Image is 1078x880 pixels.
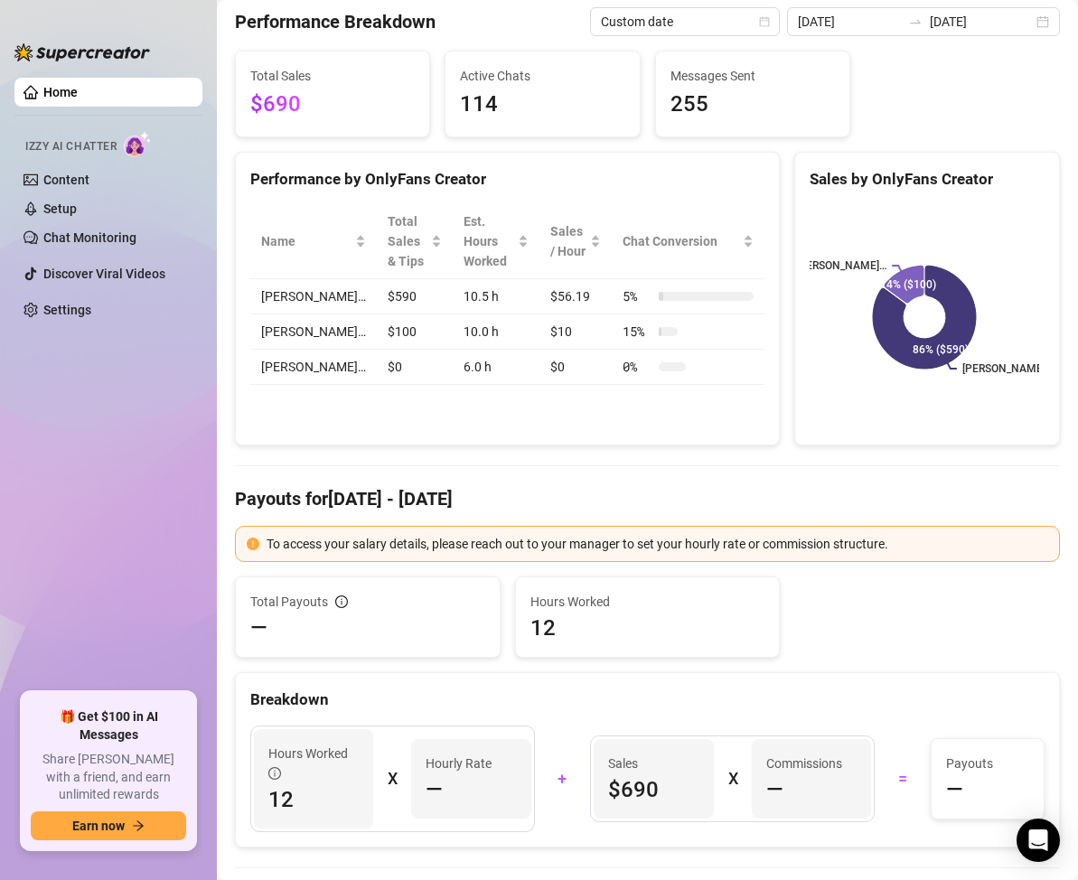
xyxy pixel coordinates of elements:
span: calendar [759,16,770,27]
div: Performance by OnlyFans Creator [250,167,764,192]
span: Izzy AI Chatter [25,138,117,155]
td: $56.19 [539,279,613,314]
th: Name [250,204,377,279]
span: Total Sales [250,66,415,86]
span: Active Chats [460,66,624,86]
span: Sales / Hour [550,221,587,261]
span: $690 [608,775,698,804]
span: $690 [250,88,415,122]
span: 12 [268,785,359,814]
article: Hourly Rate [426,754,492,773]
td: $0 [377,350,453,385]
span: 🎁 Get $100 in AI Messages [31,708,186,744]
a: Setup [43,201,77,216]
span: Chat Conversion [623,231,739,251]
span: 5 % [623,286,651,306]
span: info-circle [335,595,348,608]
span: — [946,775,963,804]
span: — [250,613,267,642]
div: X [728,764,737,793]
span: to [908,14,923,29]
span: info-circle [268,767,281,780]
span: arrow-right [132,819,145,832]
img: AI Chatter [124,131,152,157]
td: 10.5 h [453,279,539,314]
span: swap-right [908,14,923,29]
span: Messages Sent [670,66,835,86]
div: = [886,764,920,793]
a: Discover Viral Videos [43,267,165,281]
input: End date [930,12,1033,32]
td: $590 [377,279,453,314]
span: — [426,775,443,804]
h4: Performance Breakdown [235,9,436,34]
span: Payouts [946,754,1030,773]
a: Chat Monitoring [43,230,136,245]
span: Share [PERSON_NAME] with a friend, and earn unlimited rewards [31,751,186,804]
td: 10.0 h [453,314,539,350]
a: Settings [43,303,91,317]
span: exclamation-circle [247,538,259,550]
span: Earn now [72,819,125,833]
button: Earn nowarrow-right [31,811,186,840]
a: Home [43,85,78,99]
input: Start date [798,12,901,32]
th: Total Sales & Tips [377,204,453,279]
td: $0 [539,350,613,385]
div: Breakdown [250,688,1045,712]
span: 114 [460,88,624,122]
td: $100 [377,314,453,350]
article: Commissions [766,754,842,773]
th: Sales / Hour [539,204,613,279]
div: Est. Hours Worked [464,211,513,271]
span: 255 [670,88,835,122]
td: $10 [539,314,613,350]
span: 12 [530,613,765,642]
div: Sales by OnlyFans Creator [810,167,1045,192]
text: [PERSON_NAME]… [796,259,886,272]
td: [PERSON_NAME]… [250,314,377,350]
a: Content [43,173,89,187]
td: 6.0 h [453,350,539,385]
text: [PERSON_NAME]… [962,362,1053,375]
span: — [766,775,783,804]
h4: Payouts for [DATE] - [DATE] [235,486,1060,511]
span: Total Payouts [250,592,328,612]
img: logo-BBDzfeDw.svg [14,43,150,61]
span: Hours Worked [268,744,359,783]
td: [PERSON_NAME]… [250,279,377,314]
span: Total Sales & Tips [388,211,427,271]
div: X [388,764,397,793]
span: Name [261,231,352,251]
th: Chat Conversion [612,204,764,279]
span: Sales [608,754,698,773]
div: To access your salary details, please reach out to your manager to set your hourly rate or commis... [267,534,1048,554]
div: + [546,764,580,793]
span: 0 % [623,357,651,377]
span: 15 % [623,322,651,342]
td: [PERSON_NAME]… [250,350,377,385]
div: Open Intercom Messenger [1017,819,1060,862]
span: Hours Worked [530,592,765,612]
span: Custom date [601,8,769,35]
